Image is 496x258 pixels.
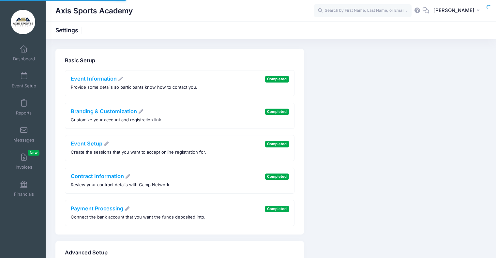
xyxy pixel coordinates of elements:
a: Event Setup [71,140,109,147]
a: Dashboard [8,42,39,65]
span: Invoices [16,164,32,170]
img: Axis Sports Academy [11,10,35,34]
h4: Advanced Setup [65,250,294,256]
a: Event Information [71,75,124,82]
button: [PERSON_NAME] [429,3,486,18]
a: InvoicesNew [8,150,39,173]
a: Reports [8,96,39,119]
p: Provide some details so participants know how to contact you. [71,84,197,91]
span: Reports [16,110,32,116]
a: Payment Processing [71,205,130,212]
span: Financials [14,191,34,197]
h1: Axis Sports Academy [55,3,133,18]
a: Branding & Customization [71,108,144,114]
p: Create the sessions that you want to accept online registration for. [71,149,206,156]
span: Completed [265,76,289,82]
span: Completed [265,174,289,180]
a: Messages [8,123,39,146]
a: Contract Information [71,173,131,179]
h4: Basic Setup [65,57,294,64]
p: Connect the bank account that you want the funds deposited into. [71,214,205,220]
span: Messages [13,137,34,143]
a: Financials [8,177,39,200]
span: Dashboard [13,56,35,62]
span: Completed [265,141,289,147]
input: Search by First Name, Last Name, or Email... [314,4,412,17]
span: New [28,150,39,156]
span: Completed [265,206,289,212]
span: Completed [265,109,289,115]
h1: Settings [55,27,84,34]
span: Event Setup [12,83,36,89]
p: Review your contract details with Camp Network. [71,182,171,188]
span: [PERSON_NAME] [433,7,474,14]
a: Event Setup [8,69,39,92]
p: Customize your account and registration link. [71,117,162,123]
